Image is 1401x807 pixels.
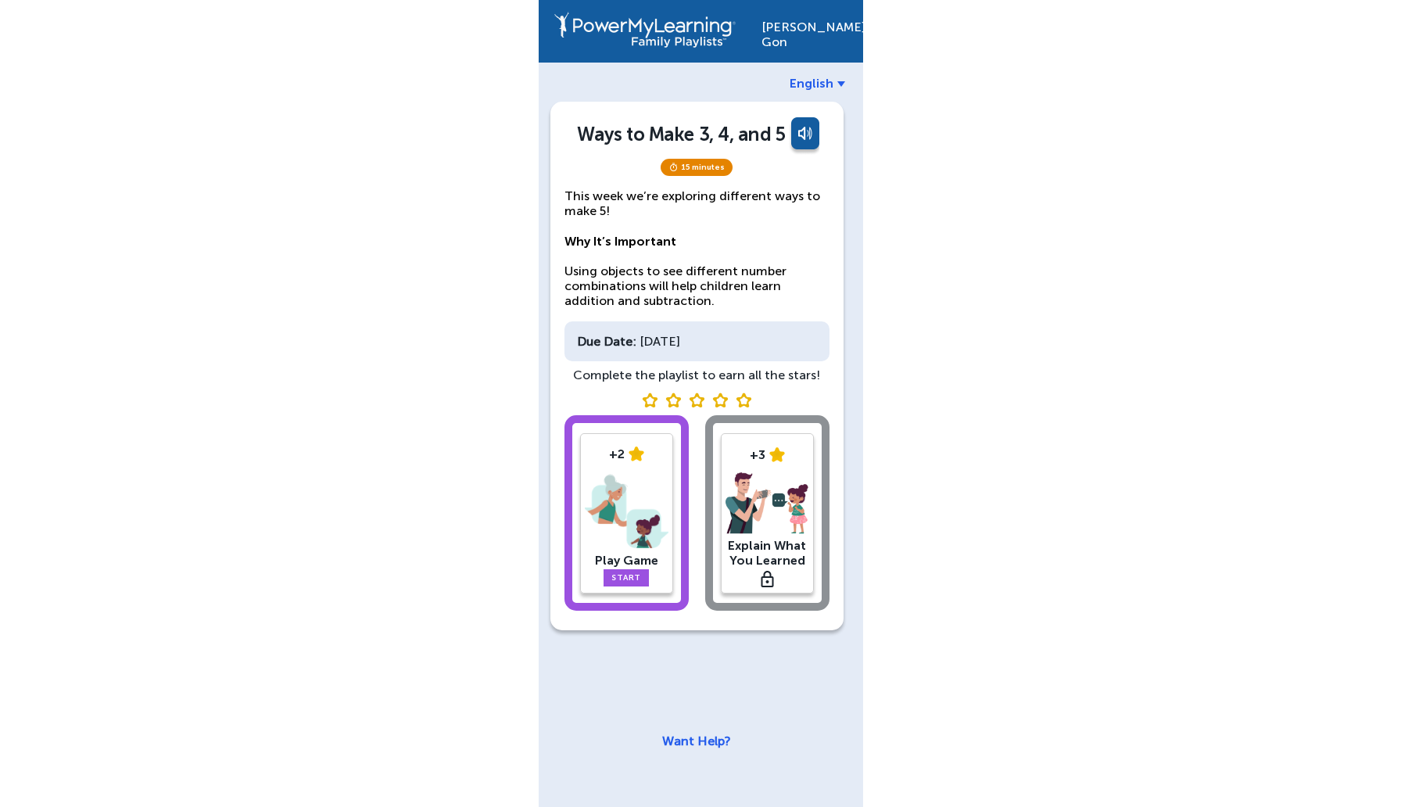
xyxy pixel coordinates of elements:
[604,569,649,586] a: Start
[712,393,728,407] img: blank star
[577,123,785,145] div: Ways to Make 3, 4, and 5
[761,571,774,587] img: lock.svg
[761,12,847,49] div: [PERSON_NAME] Gon
[564,188,829,309] p: This week we’re exploring different ways to make 5! Using objects to see different number combina...
[661,159,733,176] span: 15 minutes
[665,393,681,407] img: blank star
[642,393,658,407] img: blank star
[564,321,829,361] div: [DATE]
[585,471,668,552] img: play-game.png
[564,368,829,382] div: Complete the playlist to earn all the stars!
[662,733,731,748] a: Want Help?
[736,393,751,407] img: blank star
[554,12,736,48] img: PowerMyLearning Connect
[585,447,668,461] div: +2
[668,163,679,172] img: timer.svg
[564,234,676,249] strong: Why It’s Important
[790,76,833,91] span: English
[577,334,636,349] div: Due Date:
[585,553,668,568] div: Play Game
[689,393,704,407] img: blank star
[629,447,644,461] img: star
[790,76,845,91] a: English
